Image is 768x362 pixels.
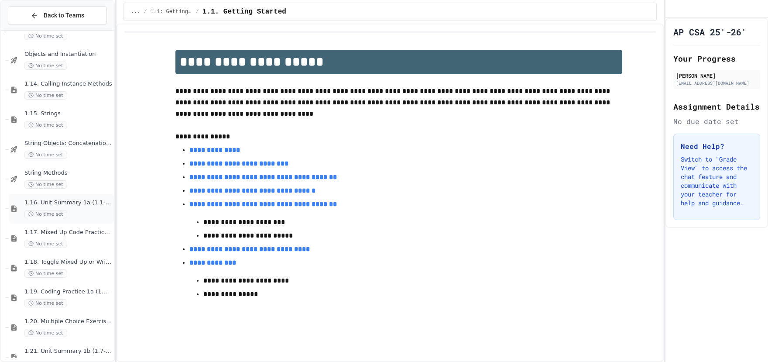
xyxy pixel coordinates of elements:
[676,72,758,79] div: [PERSON_NAME]
[24,169,112,177] span: String Methods
[24,140,112,147] span: String Objects: Concatenation, Literals, and More
[24,348,112,355] span: 1.21. Unit Summary 1b (1.7-1.15)
[131,8,141,15] span: ...
[673,26,747,38] h1: AP CSA 25'-26'
[24,121,67,129] span: No time set
[24,32,67,40] span: No time set
[24,199,112,207] span: 1.16. Unit Summary 1a (1.1-1.6)
[24,151,67,159] span: No time set
[673,100,760,113] h2: Assignment Details
[24,229,112,236] span: 1.17. Mixed Up Code Practice 1.1-1.6
[24,110,112,117] span: 1.15. Strings
[151,8,192,15] span: 1.1: Getting Started
[24,62,67,70] span: No time set
[676,80,758,86] div: [EMAIL_ADDRESS][DOMAIN_NAME]
[673,116,760,127] div: No due date set
[24,288,112,296] span: 1.19. Coding Practice 1a (1.1-1.6)
[144,8,147,15] span: /
[44,11,84,20] span: Back to Teams
[202,7,286,17] span: 1.1. Getting Started
[24,51,112,58] span: Objects and Instantiation
[196,8,199,15] span: /
[24,299,67,307] span: No time set
[24,240,67,248] span: No time set
[24,259,112,266] span: 1.18. Toggle Mixed Up or Write Code Practice 1.1-1.6
[681,141,753,152] h3: Need Help?
[24,91,67,100] span: No time set
[24,269,67,278] span: No time set
[681,155,753,207] p: Switch to "Grade View" to access the chat feature and communicate with your teacher for help and ...
[24,80,112,88] span: 1.14. Calling Instance Methods
[24,329,67,337] span: No time set
[24,180,67,189] span: No time set
[673,52,760,65] h2: Your Progress
[8,6,107,25] button: Back to Teams
[24,318,112,325] span: 1.20. Multiple Choice Exercises for Unit 1a (1.1-1.6)
[24,210,67,218] span: No time set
